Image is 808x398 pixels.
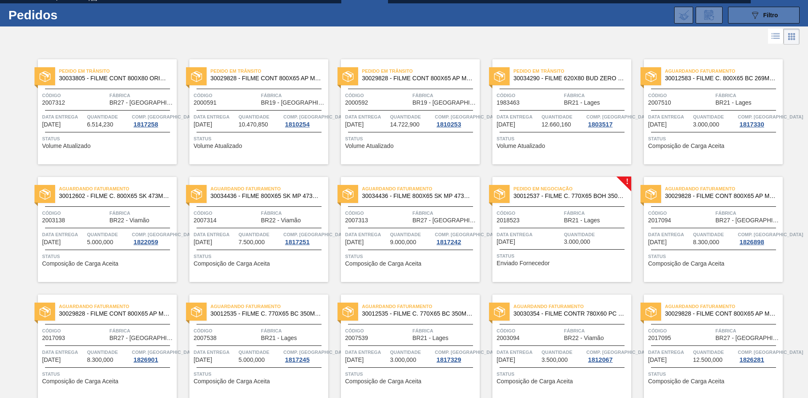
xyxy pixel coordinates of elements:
[42,134,175,143] span: Status
[497,100,520,106] span: 1983463
[497,252,629,260] span: Status
[283,348,326,363] a: Comp. [GEOGRAPHIC_DATA]1817245
[42,217,65,224] span: 2003138
[345,121,364,128] span: 30/08/2025
[109,100,175,106] span: BR27 - Nova Minas
[693,348,736,356] span: Quantidade
[345,143,393,149] span: Volume Atualizado
[132,230,197,239] span: Comp. Carga
[390,239,416,245] span: 9.000,000
[435,230,478,245] a: Comp. [GEOGRAPHIC_DATA]1817242
[648,209,713,217] span: Código
[362,185,480,193] span: Aguardando Faturamento
[497,113,540,121] span: Data entrega
[132,121,159,128] div: 1817258
[42,327,107,335] span: Código
[345,357,364,363] span: 22/09/2025
[480,177,631,282] a: !statusPedido em Negociação30012537 - FILME C. 770X65 BOH 350ML C12 429Código2018523FábricaBR21 -...
[362,75,473,82] span: 30029828 - FILME CONT 800X65 AP MP 473 C12 429
[693,239,719,245] span: 8.300,000
[435,348,500,356] span: Comp. Carga
[42,261,118,267] span: Composição de Carga Aceita
[87,113,130,121] span: Quantidade
[210,185,328,193] span: Aguardando Faturamento
[497,335,520,341] span: 2003094
[715,217,781,224] span: BR27 - Nova Minas
[648,217,671,224] span: 2017094
[59,67,177,75] span: Pedido em Trânsito
[390,230,433,239] span: Quantidade
[42,143,90,149] span: Volume Atualizado
[191,71,202,82] img: status
[40,189,50,200] img: status
[564,239,590,245] span: 3.000,000
[497,230,562,239] span: Data entrega
[328,177,480,282] a: statusAguardando Faturamento30034436 - FILME 800X65 SK MP 473ML C12Código2007313FábricaBR27 - [GE...
[194,261,270,267] span: Composição de Carga Aceita
[343,306,353,317] img: status
[42,357,61,363] span: 22/09/2025
[283,230,326,245] a: Comp. [GEOGRAPHIC_DATA]1817251
[435,113,478,128] a: Comp. [GEOGRAPHIC_DATA]1810253
[738,356,765,363] div: 1826281
[696,7,723,24] div: Solicitação de Revisão de Pedidos
[283,230,348,239] span: Comp. Carga
[738,113,803,121] span: Comp. Carga
[194,217,217,224] span: 2007314
[542,113,585,121] span: Quantidade
[132,113,197,121] span: Comp. Carga
[586,356,614,363] div: 1812067
[586,348,651,356] span: Comp. Carga
[345,113,388,121] span: Data entrega
[715,209,781,217] span: Fábrica
[345,209,410,217] span: Código
[109,209,175,217] span: Fábrica
[210,311,322,317] span: 30012535 - FILME C. 770X65 BC 350ML C12 429
[42,209,107,217] span: Código
[784,29,800,45] div: Visão em Cards
[586,348,629,363] a: Comp. [GEOGRAPHIC_DATA]1812067
[631,59,783,164] a: statusAguardando Faturamento30012583 - FILME C. 800X65 BC 269ML MP C15 429Código2007510FábricaBR2...
[345,230,388,239] span: Data entrega
[646,189,656,200] img: status
[283,348,348,356] span: Comp. Carga
[345,239,364,245] span: 15/09/2025
[513,67,631,75] span: Pedido em Trânsito
[194,230,237,239] span: Data entrega
[239,121,268,128] span: 10.470,850
[261,91,326,100] span: Fábrica
[715,91,781,100] span: Fábrica
[693,357,723,363] span: 12.500,000
[586,113,651,121] span: Comp. Carga
[42,113,85,121] span: Data entrega
[412,209,478,217] span: Fábrica
[715,327,781,335] span: Fábrica
[738,230,781,245] a: Comp. [GEOGRAPHIC_DATA]1826898
[564,100,600,106] span: BR21 - Lages
[194,134,326,143] span: Status
[42,335,65,341] span: 2017093
[194,143,242,149] span: Volume Atualizado
[362,193,473,199] span: 30034436 - FILME 800X65 SK MP 473ML C12
[738,348,781,363] a: Comp. [GEOGRAPHIC_DATA]1826281
[665,193,776,199] span: 30029828 - FILME CONT 800X65 AP MP 473 C12 429
[345,252,478,261] span: Status
[497,239,515,245] span: 17/09/2025
[194,335,217,341] span: 2007538
[542,121,571,128] span: 12.660,160
[59,193,170,199] span: 30012602 - FILME C. 800X65 SK 473ML C12 429
[412,327,478,335] span: Fábrica
[194,252,326,261] span: Status
[42,91,107,100] span: Código
[564,91,629,100] span: Fábrica
[177,177,328,282] a: statusAguardando Faturamento30034436 - FILME 800X65 SK MP 473ML C12Código2007314FábricaBR22 - Via...
[42,100,65,106] span: 2007312
[390,113,433,121] span: Quantidade
[693,121,719,128] span: 3.000,000
[648,370,781,378] span: Status
[648,134,781,143] span: Status
[728,7,800,24] button: Filtro
[261,217,301,224] span: BR22 - Viamão
[435,230,500,239] span: Comp. Carga
[497,370,629,378] span: Status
